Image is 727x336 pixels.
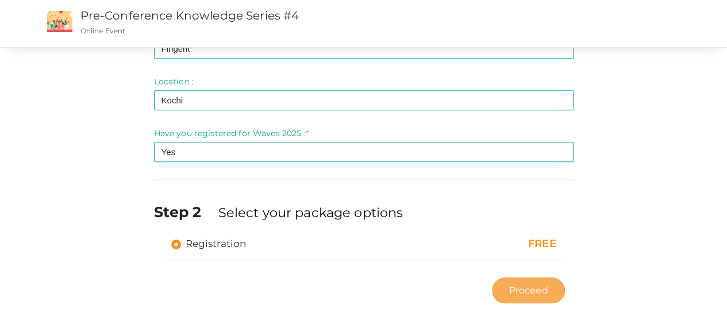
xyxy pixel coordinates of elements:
img: event2.png [47,11,72,32]
div: FREE [442,237,556,252]
label: Step 2 [154,202,216,222]
p: Online Event [80,26,444,36]
a: Pre-Conference Knowledge Series #4 [80,9,299,22]
label: Location : [154,76,194,87]
label: Registration [171,237,247,250]
span: Proceed [509,284,548,297]
label: Select your package options [218,203,403,222]
button: Proceed [492,277,564,303]
label: Have you registered for Waves 2025 : [154,128,309,139]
